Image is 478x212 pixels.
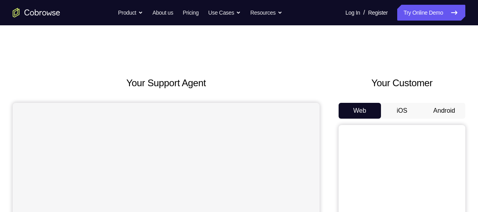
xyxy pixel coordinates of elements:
[118,5,143,21] button: Product
[152,5,173,21] a: About us
[423,103,465,119] button: Android
[363,8,365,17] span: /
[208,5,241,21] button: Use Cases
[339,76,465,90] h2: Your Customer
[13,76,320,90] h2: Your Support Agent
[381,103,423,119] button: iOS
[339,103,381,119] button: Web
[368,5,388,21] a: Register
[183,5,198,21] a: Pricing
[397,5,465,21] a: Try Online Demo
[250,5,282,21] button: Resources
[345,5,360,21] a: Log In
[13,8,60,17] a: Go to the home page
